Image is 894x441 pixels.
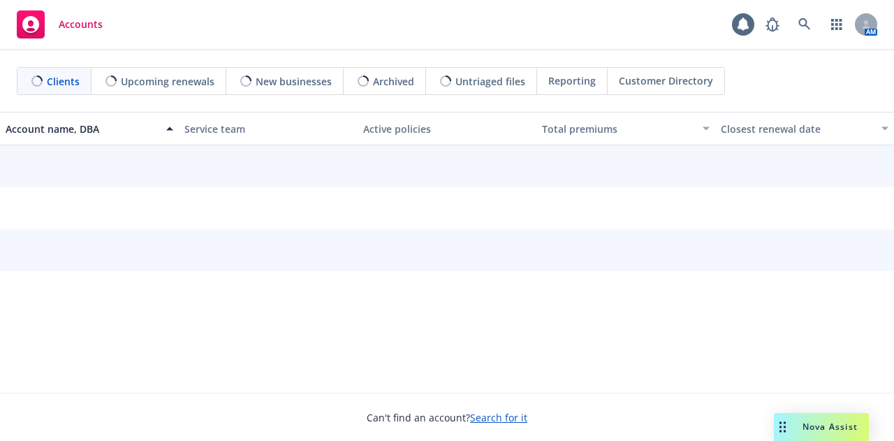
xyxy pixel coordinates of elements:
a: Search [791,10,819,38]
button: Nova Assist [774,413,869,441]
div: Drag to move [774,413,791,441]
span: Untriaged files [455,74,525,89]
button: Closest renewal date [715,112,894,145]
button: Active policies [358,112,536,145]
div: Account name, DBA [6,122,158,136]
a: Switch app [823,10,851,38]
a: Report a Bug [759,10,786,38]
span: New businesses [256,74,332,89]
span: Can't find an account? [367,410,527,425]
span: Reporting [548,73,596,88]
span: Clients [47,74,80,89]
span: Accounts [59,19,103,30]
span: Archived [373,74,414,89]
button: Total premiums [536,112,715,145]
div: Closest renewal date [721,122,873,136]
span: Customer Directory [619,73,713,88]
div: Service team [184,122,352,136]
div: Active policies [363,122,531,136]
a: Accounts [11,5,108,44]
button: Service team [179,112,358,145]
span: Upcoming renewals [121,74,214,89]
span: Nova Assist [803,421,858,433]
a: Search for it [470,411,527,424]
div: Total premiums [542,122,694,136]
